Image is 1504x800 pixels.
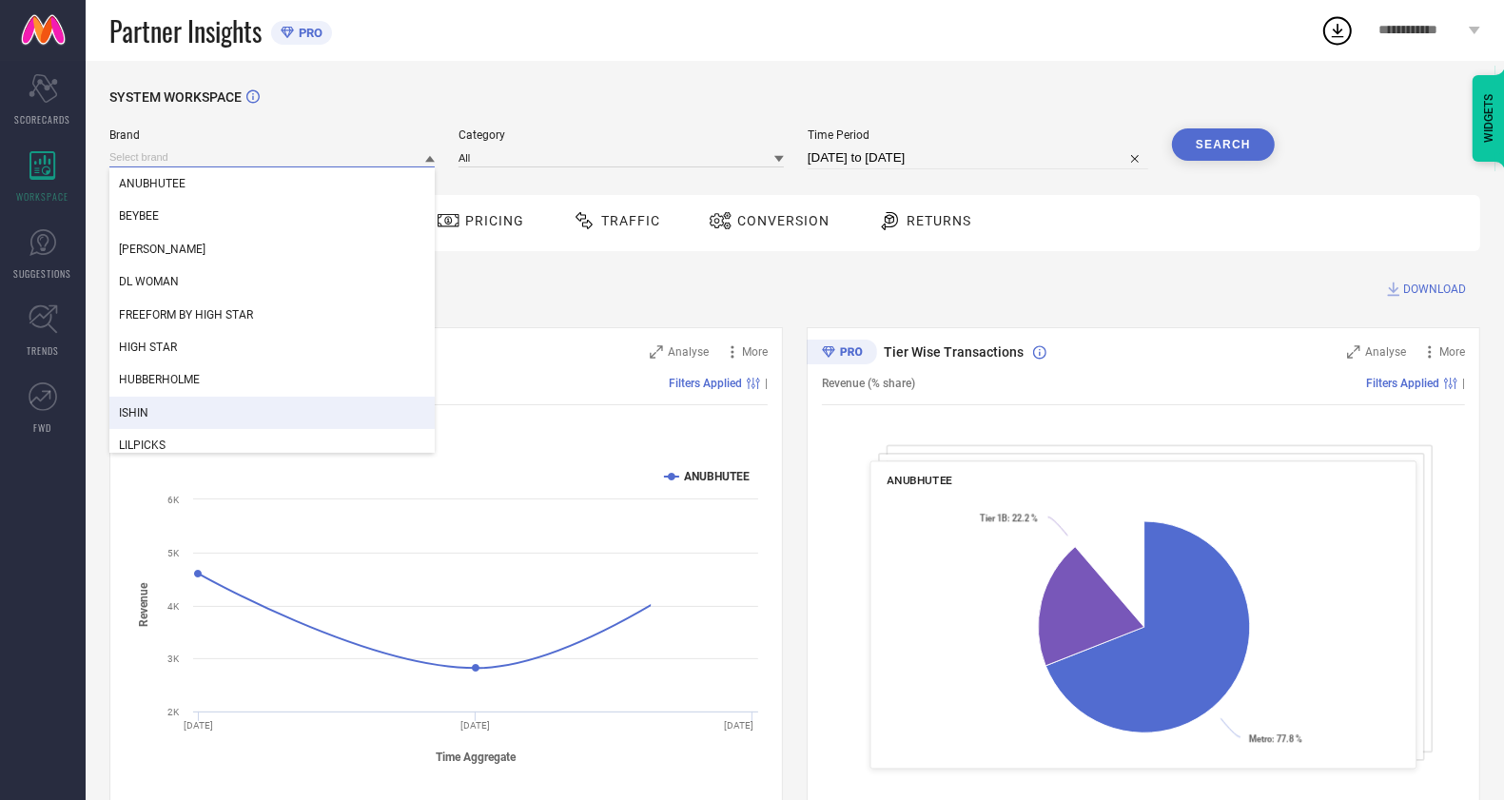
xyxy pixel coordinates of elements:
span: | [765,377,768,390]
span: Time Period [808,128,1148,142]
button: Search [1172,128,1275,161]
span: PRO [294,26,322,40]
span: DL WOMAN [119,275,179,288]
tspan: Tier 1B [979,513,1006,523]
span: FWD [34,420,52,435]
span: ISHIN [119,406,148,420]
span: Brand [109,128,435,142]
text: : 77.8 % [1249,733,1302,744]
text: 2K [167,707,180,717]
div: DL WOMAN [109,265,435,298]
span: More [1439,345,1465,359]
div: Open download list [1320,13,1355,48]
tspan: Time Aggregate [436,750,517,763]
span: Category [459,128,784,142]
span: ANUBHUTEE [119,177,186,190]
span: WORKSPACE [17,189,69,204]
span: SYSTEM WORKSPACE [109,89,242,105]
tspan: Revenue [138,582,151,627]
text: [DATE] [461,720,491,731]
span: FREEFORM BY HIGH STAR [119,308,253,322]
span: Filters Applied [669,377,742,390]
svg: Zoom [650,345,663,359]
text: 6K [167,495,180,505]
span: Tier Wise Transactions [884,344,1024,360]
span: Traffic [601,213,660,228]
span: More [742,345,768,359]
div: ANUBHUTEE [109,167,435,200]
span: Revenue (% share) [822,377,915,390]
span: Filters Applied [1366,377,1439,390]
span: LILPICKS [119,439,166,452]
div: DENNIS LINGO [109,233,435,265]
tspan: Metro [1249,733,1272,744]
span: HUBBERHOLME [119,373,200,386]
span: Conversion [737,213,830,228]
span: SCORECARDS [15,112,71,127]
span: DOWNLOAD [1403,280,1466,299]
span: TRENDS [27,343,59,358]
div: Premium [807,340,877,368]
input: Select brand [109,147,435,167]
svg: Zoom [1347,345,1360,359]
input: Select time period [808,146,1148,169]
text: 5K [167,548,180,558]
div: BEYBEE [109,200,435,232]
div: LILPICKS [109,429,435,461]
span: Partner Insights [109,11,262,50]
text: ANUBHUTEE [684,470,750,483]
text: [DATE] [724,720,753,731]
div: ISHIN [109,397,435,429]
div: HIGH STAR [109,331,435,363]
span: ANUBHUTEE [888,474,953,487]
span: Analyse [1365,345,1406,359]
div: FREEFORM BY HIGH STAR [109,299,435,331]
span: SUGGESTIONS [14,266,72,281]
span: [PERSON_NAME] [119,243,205,256]
div: HUBBERHOLME [109,363,435,396]
text: : 22.2 % [979,513,1037,523]
text: [DATE] [184,720,213,731]
span: BEYBEE [119,209,159,223]
span: HIGH STAR [119,341,177,354]
text: 4K [167,601,180,612]
span: Returns [907,213,971,228]
span: Pricing [465,213,524,228]
span: Analyse [668,345,709,359]
span: | [1462,377,1465,390]
text: 3K [167,654,180,664]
